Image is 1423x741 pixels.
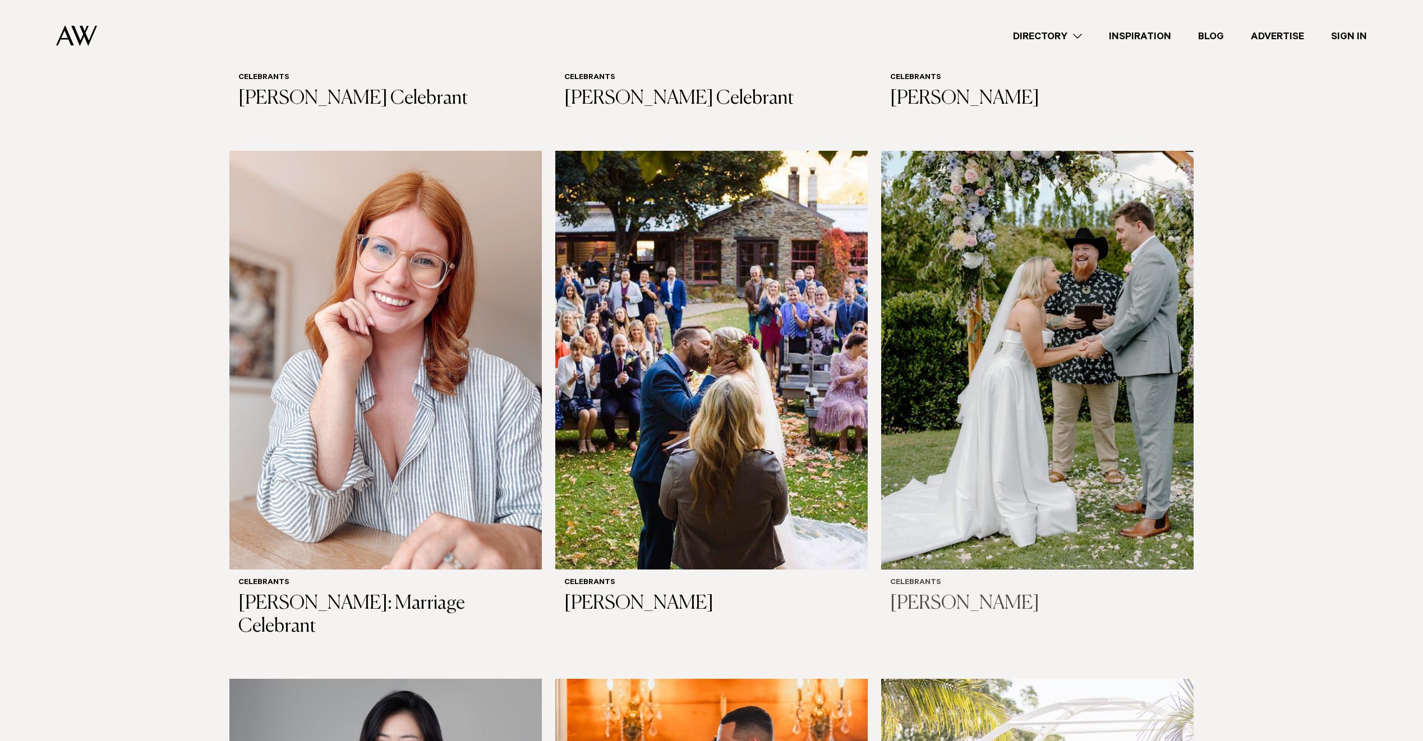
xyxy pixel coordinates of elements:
a: Directory [1000,29,1095,44]
a: Blog [1185,29,1237,44]
h6: Celebrants [238,578,533,588]
a: Inspiration [1095,29,1185,44]
a: Sign In [1318,29,1380,44]
h6: Celebrants [238,73,533,83]
h3: [PERSON_NAME] Celebrant [238,87,533,110]
h3: [PERSON_NAME] [564,592,859,615]
h6: Celebrants [564,578,859,588]
h3: [PERSON_NAME] Celebrant [564,87,859,110]
img: Auckland Weddings Logo [56,25,97,46]
img: Auckland Weddings Celebrants | Erin Jacomb: Marriage Celebrant [229,151,542,570]
h3: [PERSON_NAME] [890,87,1185,110]
img: Auckland Weddings Celebrants | Christine Clarkson [555,151,868,570]
h6: Celebrants [564,73,859,83]
h3: [PERSON_NAME]: Marriage Celebrant [238,592,533,638]
h3: [PERSON_NAME] [890,592,1185,615]
h6: Celebrants [890,73,1185,83]
h6: Celebrants [890,578,1185,588]
a: Auckland Weddings Celebrants | Erin Jacomb: Marriage Celebrant Celebrants [PERSON_NAME]: Marriage... [229,151,542,647]
a: Auckland Weddings Celebrants | Christine Clarkson Celebrants [PERSON_NAME] [555,151,868,624]
a: Auckland Weddings Celebrants | Lee Weir Celebrants [PERSON_NAME] [881,151,1194,624]
a: Advertise [1237,29,1318,44]
img: Auckland Weddings Celebrants | Lee Weir [881,151,1194,570]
